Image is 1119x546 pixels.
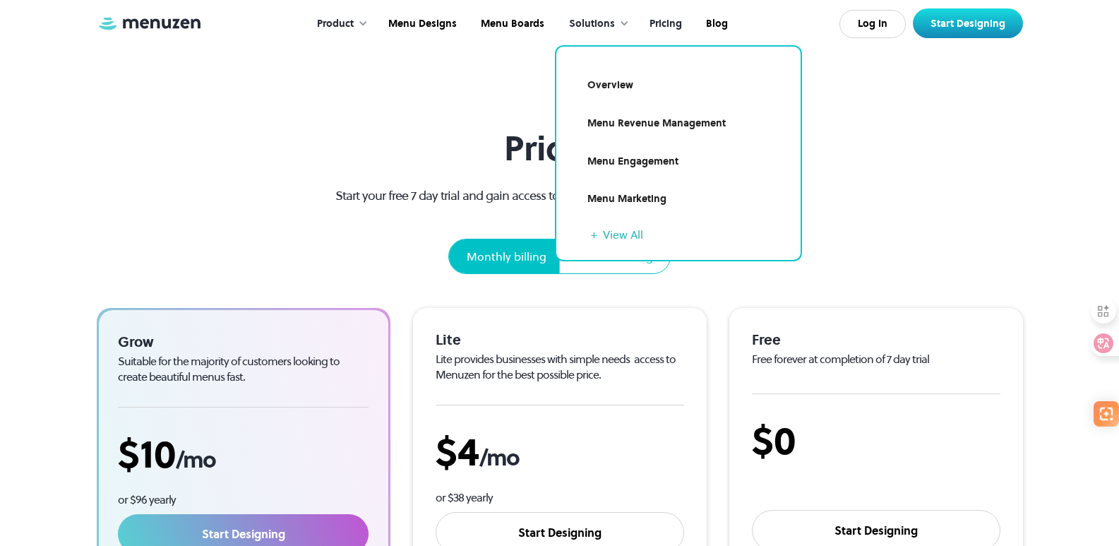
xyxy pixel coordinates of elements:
a: Blog [693,2,738,46]
a: Log In [839,10,906,38]
div: Suitable for the majority of customers looking to create beautiful menus fast. [118,354,369,384]
span: /mo [176,444,215,475]
div: Free [752,331,1000,349]
a: Pricing [636,2,693,46]
div: Lite [436,331,684,349]
a: Menu Marketing [573,183,784,215]
a: Menu Engagement [573,146,784,178]
a: Menu Boards [467,2,555,46]
div: or $38 yearly [436,490,684,506]
div: Solutions [555,2,636,46]
h1: Pricing [310,129,809,169]
div: $ [436,428,684,475]
a: + View All [591,226,784,243]
div: Free forever at completion of 7 day trial [752,352,1000,367]
a: Menu Designs [375,2,467,46]
div: Product [317,16,354,32]
span: /mo [479,442,519,473]
span: 4 [457,425,479,479]
div: Lite provides businesses with simple needs access to Menuzen for the best possible price. [436,352,684,382]
a: Start Designing [913,8,1023,38]
div: Monthly billing [467,248,546,265]
div: Grow [118,333,369,351]
p: Start your free 7 day trial and gain access to the world’s leading menu design platform. [310,186,809,205]
a: Overview [573,69,784,102]
nav: Solutions [555,45,802,261]
div: $0 [752,417,1000,464]
a: Menu Revenue Management [573,107,784,140]
div: or $96 yearly [118,492,369,508]
div: $ [118,430,369,477]
div: Solutions [569,16,615,32]
div: Product [303,2,375,46]
span: 10 [140,427,176,481]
